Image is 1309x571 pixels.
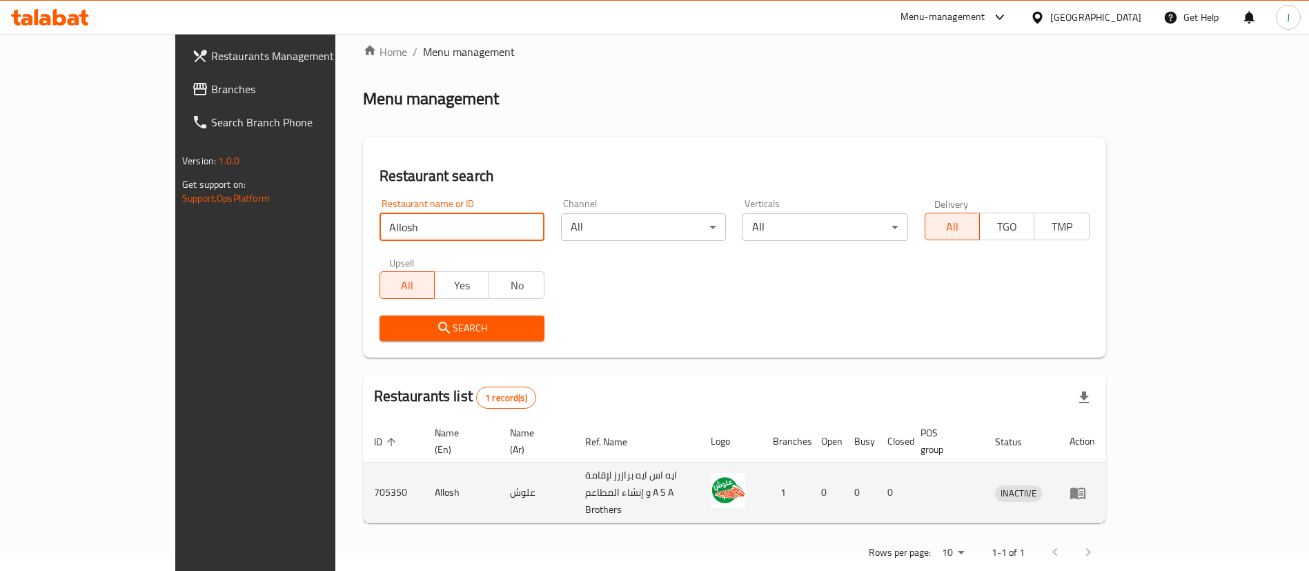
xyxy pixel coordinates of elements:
span: Search Branch Phone [211,114,383,130]
span: INACTIVE [995,485,1042,501]
th: Action [1059,420,1106,463]
div: Rows per page: [936,543,970,563]
nav: breadcrumb [363,43,1106,60]
table: enhanced table [363,420,1106,523]
span: Yes [440,275,484,296]
span: All [386,275,429,296]
span: 1.0.0 [218,152,239,170]
div: [GEOGRAPHIC_DATA] [1050,10,1141,25]
li: / [413,43,417,60]
span: All [931,217,974,237]
span: ID [374,434,400,450]
span: Name (En) [435,425,483,458]
th: Open [810,420,843,463]
p: Rows per page: [869,544,931,561]
div: Total records count [476,387,536,409]
th: Busy [843,420,876,463]
button: TMP [1034,213,1089,240]
span: Get support on: [182,175,246,193]
span: Restaurants Management [211,48,383,64]
p: 1-1 of 1 [992,544,1025,561]
span: POS group [921,425,967,458]
a: Branches [181,72,394,106]
span: 1 record(s) [477,391,535,405]
td: Allosh [424,463,500,523]
img: Allosh [711,473,745,507]
th: Logo [700,420,762,463]
a: Support.OpsPlatform [182,189,270,207]
h2: Menu management [363,88,499,110]
a: Search Branch Phone [181,106,394,139]
h2: Restaurants list [374,386,536,409]
span: Menu management [423,43,515,60]
td: ايه اس ايه برازرز لإقامة و إنشاء المطاعم A S A Brothers [574,463,700,523]
td: علوش [499,463,574,523]
label: Upsell [389,258,415,267]
td: 0 [876,463,909,523]
div: All [561,213,726,241]
div: Menu-management [900,9,985,26]
a: Restaurants Management [181,39,394,72]
span: No [495,275,538,296]
div: Export file [1067,381,1101,414]
span: Status [995,434,1040,450]
span: TMP [1040,217,1083,237]
input: Search for restaurant name or ID.. [380,213,544,241]
th: Closed [876,420,909,463]
button: All [925,213,980,240]
div: INACTIVE [995,485,1042,502]
span: Name (Ar) [510,425,558,458]
td: 0 [810,463,843,523]
th: Branches [762,420,810,463]
button: No [489,271,544,299]
button: TGO [979,213,1034,240]
span: Ref. Name [585,434,645,450]
div: All [742,213,907,241]
span: Search [391,320,533,337]
button: Yes [434,271,489,299]
button: Search [380,316,544,341]
button: All [380,271,435,299]
h2: Restaurant search [380,166,1090,186]
label: Delivery [934,199,969,209]
span: TGO [985,217,1029,237]
span: J [1287,10,1290,25]
td: 1 [762,463,810,523]
span: Version: [182,152,216,170]
span: Branches [211,81,383,97]
td: 0 [843,463,876,523]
